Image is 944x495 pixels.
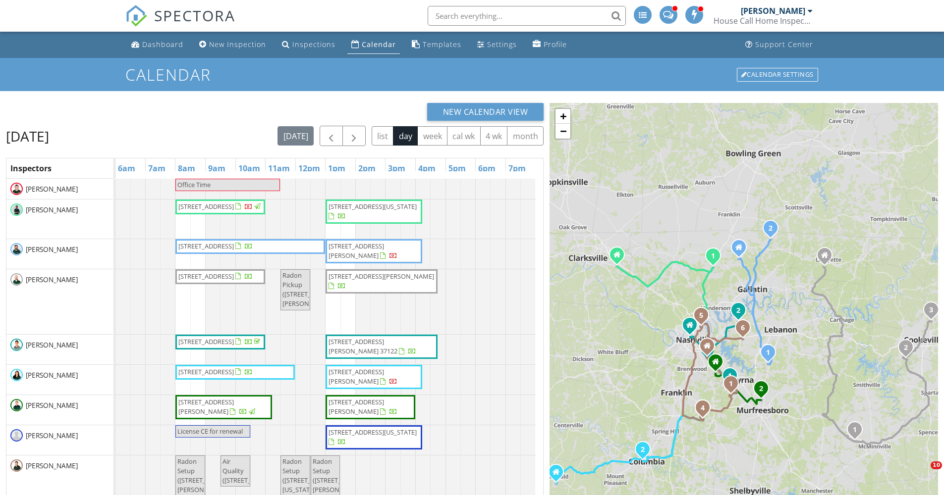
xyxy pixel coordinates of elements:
span: [PERSON_NAME] [24,184,80,194]
a: 7am [146,160,168,176]
div: 2937 Hartsville Rd, Lafayette TN 37083 [825,255,831,261]
a: Settings [473,36,521,54]
a: Calendar Settings [736,67,819,83]
img: The Best Home Inspection Software - Spectora [125,5,147,27]
span: [PERSON_NAME] [24,431,80,441]
a: 12pm [296,160,323,176]
i: 5 [699,312,703,319]
span: Radon Setup ([STREET_ADDRESS][PERSON_NAME]) [177,457,235,495]
img: mark.png [10,273,23,286]
span: [STREET_ADDRESS] [178,272,234,281]
span: [STREET_ADDRESS] [178,367,234,376]
div: House Call Home Inspection & Pest Control [714,16,813,26]
div: 640 Vesta Rd , Lebanon, TN 37090 [768,352,774,358]
a: 10am [236,160,263,176]
span: SPECTORA [154,5,235,26]
span: Radon Setup ([STREET_ADDRESS][US_STATE]) [282,457,340,495]
span: [STREET_ADDRESS][PERSON_NAME] [329,367,384,386]
div: Inspections [292,40,335,49]
button: list [372,126,394,146]
button: month [507,126,544,146]
div: Dashboard [142,40,183,49]
a: 6am [115,160,138,176]
span: Radon Pickup ([STREET_ADDRESS][PERSON_NAME]) [282,271,340,308]
img: greg.png [10,459,23,472]
a: SPECTORA [125,13,235,34]
button: [DATE] [278,126,314,146]
i: 1 [711,253,715,260]
button: day [393,126,418,146]
img: default-user-f0147aede5fd5fa78ca7ade42f37bd4542148d508eef1c3d3ea960f66861d68b.jpg [10,429,23,442]
div: 7583 Maggie Dr, Antioch TN 37013 [716,361,722,367]
img: isaac.png [10,183,23,195]
span: 10 [931,461,942,469]
div: 602 Swiss Colony Rd, Hohenwald TN 38462 [556,472,562,478]
span: [PERSON_NAME] [24,400,80,410]
span: [PERSON_NAME] [24,275,80,285]
i: 2 [759,386,763,393]
div: 911 Caywood Rd , Smyrna, TN 37167 [731,383,737,389]
h2: [DATE] [6,126,49,146]
span: License CE for renewal [177,427,243,436]
div: 1350 Rosa L Parks Blvd Apt 401, Nashville TN 37208 [690,325,696,331]
div: 1002 Adair St , Columbia, TN 38401 [643,449,649,455]
span: [STREET_ADDRESS][PERSON_NAME] [178,397,234,416]
i: 2 [769,225,773,232]
div: 8513 Heirloom Blvd , College Grove, TN 37046 [703,407,709,413]
button: Previous day [320,126,343,146]
div: Calendar [362,40,396,49]
a: Calendar [347,36,400,54]
img: dave.png [10,399,23,411]
a: 11am [266,160,292,176]
a: Dashboard [127,36,187,54]
div: New Inspection [209,40,266,49]
div: 3409 Wj Robinson Rd NE LOT 19, Cookeville, TN 38506 [931,309,937,315]
a: Company Profile [529,36,571,54]
i: 4 [701,405,705,412]
a: Support Center [741,36,817,54]
span: [STREET_ADDRESS] [178,242,234,250]
a: Inspections [278,36,339,54]
button: week [417,126,447,146]
a: 8am [175,160,198,176]
i: 1 [729,381,733,388]
div: 3045 Ventura Ave LOT 102, White House, TN 37188 [713,255,719,261]
a: 3pm [386,160,408,176]
img: patrick.png [10,339,23,351]
div: 2651 James Edmon Ct , Murfreesboro, TN 37129 [761,388,767,394]
span: [STREET_ADDRESS] [PERSON_NAME] 37122 [329,337,397,355]
a: 7pm [506,160,528,176]
div: Profile [544,40,567,49]
span: [PERSON_NAME] [24,205,80,215]
div: 906 Virginia Ave , Nashville, TN 37216 [701,315,707,321]
i: 2 [641,446,645,453]
div: Calendar Settings [737,68,818,82]
a: 1pm [326,160,348,176]
div: Settings [487,40,517,49]
div: 3014 Kingston Cir N , Mt. Juliet, TN 37122 [743,327,749,333]
a: Zoom in [555,109,570,124]
i: 6 [741,325,745,332]
i: 2 [736,307,740,314]
i: 1 [766,349,770,356]
div: Support Center [755,40,813,49]
div: 1010 Larkspur Meadows Ln, Portland TN 37148 [739,247,745,253]
button: cal wk [447,126,481,146]
span: [STREET_ADDRESS][US_STATE] [329,428,417,437]
span: [STREET_ADDRESS] [178,202,234,211]
div: 301 S Perimeter Park Dr #100, Nashville TN 37211 [707,346,713,351]
div: Templates [423,40,461,49]
a: Templates [408,36,465,54]
div: 3512 Smith Brothers Lane, Clarksville TN 37043 [617,254,623,260]
div: 4545 Window Cliff Rd , Baxter, TN 38544 [906,347,912,353]
iframe: Intercom live chat [910,461,934,485]
span: [PERSON_NAME] [24,461,80,471]
h1: Calendar [125,66,819,83]
span: [PERSON_NAME] [24,340,80,350]
a: New Inspection [195,36,270,54]
div: 220 Remington Lane Lot 6, Smithville, TN 37166 [855,429,861,435]
i: 1 [728,373,732,380]
div: [PERSON_NAME] [741,6,805,16]
span: [STREET_ADDRESS][PERSON_NAME] [329,242,384,260]
a: 9am [206,160,228,176]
